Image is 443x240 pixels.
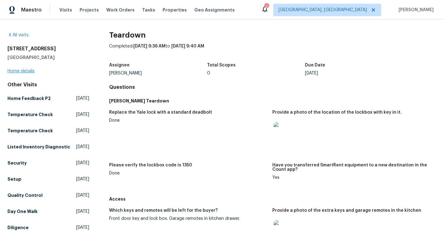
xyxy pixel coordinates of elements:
[7,46,89,52] h2: [STREET_ADDRESS]
[7,109,89,120] a: Temperature Check[DATE]
[163,7,187,13] span: Properties
[109,71,207,75] div: [PERSON_NAME]
[142,8,155,12] span: Tasks
[7,82,89,88] div: Other Visits
[80,7,99,13] span: Projects
[76,192,89,198] span: [DATE]
[133,44,165,48] span: [DATE] 9:36 AM
[7,54,89,61] h5: [GEOGRAPHIC_DATA]
[7,222,89,233] a: Diligence[DATE]
[7,160,27,166] h5: Security
[7,144,70,150] h5: Listed Inventory Diagnostic
[305,71,403,75] div: [DATE]
[109,63,130,67] h5: Assignee
[7,111,53,118] h5: Temperature Check
[207,63,236,67] h5: Total Scopes
[272,175,431,180] div: Yes
[109,98,436,104] h5: [PERSON_NAME] Teardown
[7,224,29,231] h5: Diligence
[279,7,367,13] span: [GEOGRAPHIC_DATA], [GEOGRAPHIC_DATA]
[305,63,325,67] h5: Due Date
[109,216,267,221] div: Front door key and lock box. Garage remotes in kitchen drawer.
[396,7,434,13] span: [PERSON_NAME]
[59,7,72,13] span: Visits
[76,128,89,134] span: [DATE]
[7,206,89,217] a: Day One Walk[DATE]
[76,95,89,102] span: [DATE]
[7,141,89,152] a: Listed Inventory Diagnostic[DATE]
[272,110,402,115] h5: Provide a photo of the location of the lockbox with key in it.
[7,33,29,37] a: All visits
[7,192,43,198] h5: Quality Control
[7,157,89,169] a: Security[DATE]
[109,196,436,202] h5: Access
[7,93,89,104] a: Home Feedback P2[DATE]
[109,32,436,38] h2: Teardown
[76,208,89,215] span: [DATE]
[7,69,35,73] a: Home details
[109,163,192,167] h5: Please verify the lockbox code is 1350
[109,110,212,115] h5: Replace the Yale lock with a standard deadbolt
[76,224,89,231] span: [DATE]
[109,171,267,175] div: Done
[109,118,267,123] div: Done
[109,208,218,213] h5: Which keys and remotes will be left for the buyer?
[7,128,53,134] h5: Temperature Check
[7,176,21,182] h5: Setup
[76,160,89,166] span: [DATE]
[7,174,89,185] a: Setup[DATE]
[76,176,89,182] span: [DATE]
[109,84,436,90] h4: Questions
[171,44,204,48] span: [DATE] 9:40 AM
[207,71,305,75] div: 0
[194,7,235,13] span: Geo Assignments
[7,125,89,136] a: Temperature Check[DATE]
[109,43,436,59] div: Completed: to
[76,144,89,150] span: [DATE]
[7,208,38,215] h5: Day One Walk
[264,4,269,10] div: 2
[272,163,431,172] h5: Have you transferred SmartRent equipment to a new destination in the Count app?
[272,208,421,213] h5: Provide a photo of the extra keys and garage remotes in the kitchen
[7,190,89,201] a: Quality Control[DATE]
[106,7,135,13] span: Work Orders
[7,95,51,102] h5: Home Feedback P2
[76,111,89,118] span: [DATE]
[21,7,42,13] span: Maestro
